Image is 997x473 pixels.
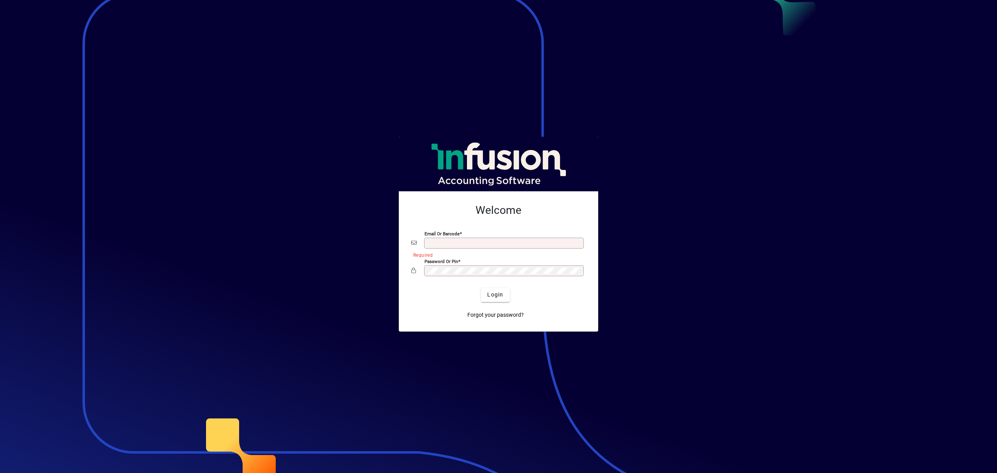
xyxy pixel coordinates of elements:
h2: Welcome [411,204,586,217]
mat-error: Required [413,251,580,259]
button: Login [481,288,509,302]
mat-label: Password or Pin [425,258,458,264]
span: Forgot your password? [467,311,524,319]
a: Forgot your password? [464,308,527,322]
mat-label: Email or Barcode [425,231,460,236]
span: Login [487,291,503,299]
